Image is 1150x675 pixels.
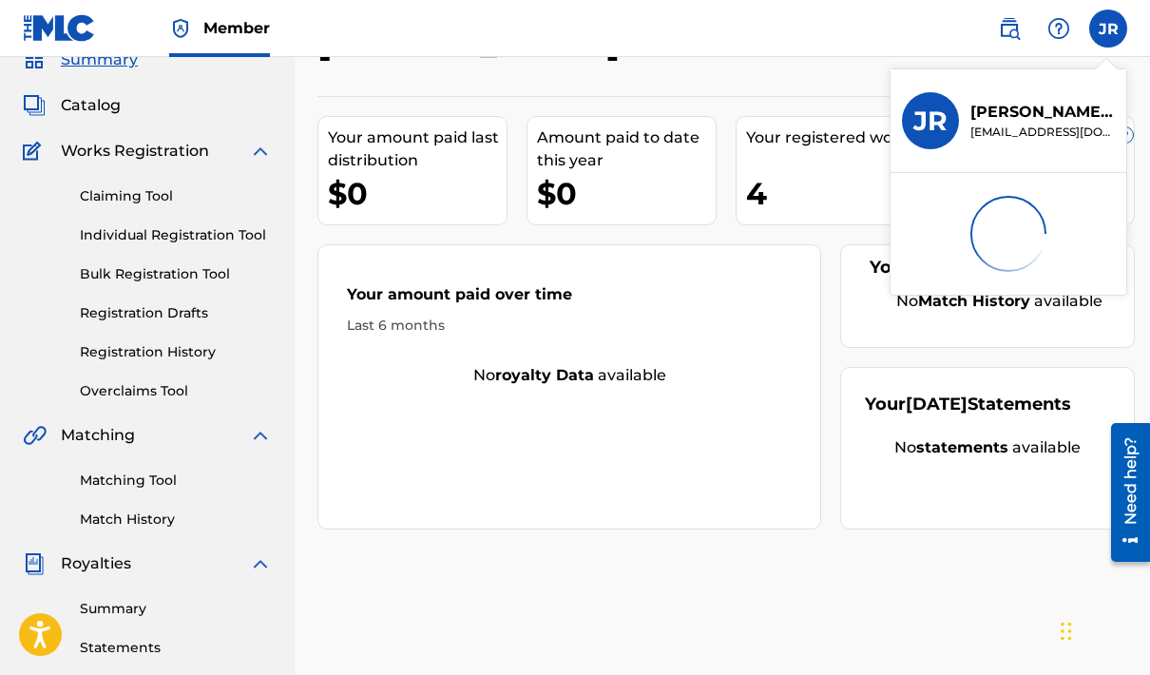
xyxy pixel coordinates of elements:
[169,17,192,40] img: Top Rightsholder
[249,552,272,575] img: expand
[23,14,96,42] img: MLC Logo
[80,303,272,323] a: Registration Drafts
[865,392,1071,417] div: Your Statements
[916,438,1008,456] strong: statements
[970,101,1115,124] p: Josue Roman Figueroa
[328,126,507,172] div: Your amount paid last distribution
[23,424,47,447] img: Matching
[23,552,46,575] img: Royalties
[1097,415,1150,571] iframe: Resource Center
[80,342,272,362] a: Registration History
[347,283,792,316] div: Your amount paid over time
[61,424,135,447] span: Matching
[537,126,716,172] div: Amount paid to date this year
[955,181,1062,287] img: preloader
[1040,10,1078,48] div: Help
[203,17,270,39] span: Member
[61,48,138,71] span: Summary
[23,48,46,71] img: Summary
[998,17,1021,40] img: search
[80,186,272,206] a: Claiming Tool
[1055,584,1150,675] iframe: Chat Widget
[80,471,272,491] a: Matching Tool
[23,140,48,163] img: Works Registration
[913,105,948,138] h3: JR
[61,140,209,163] span: Works Registration
[61,552,131,575] span: Royalties
[249,140,272,163] img: expand
[80,225,272,245] a: Individual Registration Tool
[80,510,272,530] a: Match History
[23,94,46,117] img: Catalog
[328,172,507,215] div: $0
[80,264,272,284] a: Bulk Registration Tool
[80,638,272,658] a: Statements
[347,316,792,336] div: Last 6 months
[1061,603,1072,660] div: Drag
[865,255,1110,280] div: Your Match History
[23,48,138,71] a: SummarySummary
[80,599,272,619] a: Summary
[970,124,1115,141] p: josueromanpr@gmail.com
[61,94,121,117] span: Catalog
[537,172,716,215] div: $0
[1047,17,1070,40] img: help
[865,436,1110,459] div: No available
[249,424,272,447] img: expand
[318,364,820,387] div: No available
[23,94,121,117] a: CatalogCatalog
[746,172,925,215] div: 4
[889,290,1110,313] div: No available
[990,10,1028,48] a: Public Search
[495,366,594,384] strong: royalty data
[1089,10,1127,48] div: User Menu
[80,381,272,401] a: Overclaims Tool
[918,292,1030,310] strong: Match History
[746,126,925,149] div: Your registered works
[906,394,968,415] span: [DATE]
